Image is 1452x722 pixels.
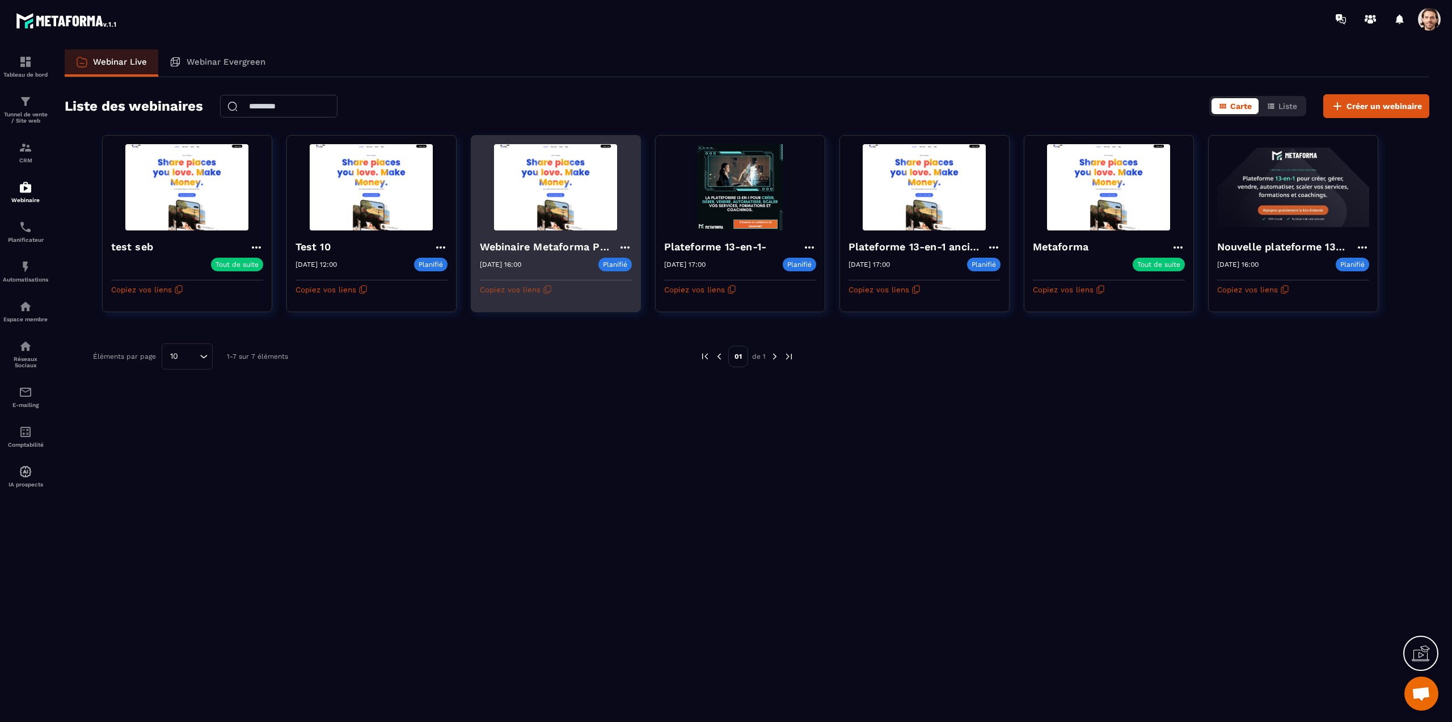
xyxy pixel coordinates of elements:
span: 10 [166,350,182,363]
a: schedulerschedulerPlanificateur [3,212,48,251]
a: formationformationCRM [3,132,48,172]
p: IA prospects [3,481,48,488]
button: Copiez vos liens [1217,280,1289,299]
div: Search for option [162,343,213,370]
a: automationsautomationsAutomatisations [3,251,48,291]
img: formation [19,141,32,154]
p: Comptabilité [3,442,48,448]
a: formationformationTunnel de vente / Site web [3,86,48,132]
p: 1-7 sur 7 éléments [227,352,288,360]
a: emailemailE-mailing [3,377,48,417]
p: Webinaire [3,197,48,203]
p: 01 [728,346,748,367]
button: Copiez vos liens [1033,280,1105,299]
p: Planificateur [3,237,48,243]
img: automations [19,465,32,478]
img: webinar-background [111,144,263,230]
p: Planifié [967,258,1001,271]
h4: Test 10 [296,239,336,255]
a: automationsautomationsWebinaire [3,172,48,212]
p: Espace membre [3,316,48,322]
p: Tout de suite [1137,261,1180,268]
img: accountant [19,425,32,439]
img: logo [16,10,118,31]
p: Planifié [598,258,632,271]
button: Copiez vos liens [111,280,183,299]
img: automations [19,180,32,194]
img: automations [19,260,32,274]
p: [DATE] 12:00 [296,261,337,268]
p: Tout de suite [216,261,259,268]
p: Webinar Live [93,57,147,67]
img: formation [19,55,32,69]
p: Planifié [414,258,448,271]
h4: Metaforma [1033,239,1095,255]
button: Carte [1212,98,1259,114]
button: Liste [1260,98,1304,114]
img: prev [700,351,710,362]
p: [DATE] 17:00 [664,261,706,268]
img: webinar-background [1033,144,1185,230]
img: webinar-background [849,144,1001,230]
img: automations [19,300,32,313]
img: webinar-background [1217,144,1369,230]
img: webinar-background [480,144,632,230]
p: Planifié [1336,258,1369,271]
h4: Webinaire Metaforma Plateforme 13-en-1 [480,239,618,255]
img: prev [714,351,724,362]
img: formation [19,95,32,108]
img: email [19,385,32,399]
a: formationformationTableau de bord [3,47,48,86]
img: webinar-background [664,144,816,230]
button: Copiez vos liens [664,280,736,299]
p: [DATE] 17:00 [849,261,890,268]
p: E-mailing [3,402,48,408]
h4: Nouvelle plateforme 13-en-1 [1217,239,1356,255]
p: Réseaux Sociaux [3,356,48,368]
p: Tunnel de vente / Site web [3,111,48,124]
p: [DATE] 16:00 [1217,261,1259,268]
button: Copiez vos liens [480,280,552,299]
button: Copiez vos liens [296,280,368,299]
h4: Plateforme 13-en-1- [664,239,773,255]
h2: Liste des webinaires [65,95,203,117]
input: Search for option [182,350,197,363]
a: accountantaccountantComptabilité [3,417,48,456]
p: Automatisations [3,276,48,283]
span: Créer un webinaire [1347,100,1422,112]
img: social-network [19,339,32,353]
a: Mở cuộc trò chuyện [1404,677,1438,711]
p: Webinar Evergreen [187,57,265,67]
button: Copiez vos liens [849,280,921,299]
p: de 1 [752,352,766,361]
p: Tableau de bord [3,72,48,78]
button: Créer un webinaire [1323,94,1429,118]
span: Liste [1278,102,1297,111]
img: webinar-background [296,144,448,230]
p: Planifié [783,258,816,271]
p: Éléments par page [93,352,156,360]
p: CRM [3,157,48,163]
a: automationsautomationsEspace membre [3,291,48,331]
img: next [784,351,794,362]
a: social-networksocial-networkRéseaux Sociaux [3,331,48,377]
a: Webinar Live [65,49,158,77]
h4: Plateforme 13-en-1 ancien [849,239,987,255]
img: next [770,351,780,362]
span: Carte [1230,102,1252,111]
p: [DATE] 16:00 [480,261,521,268]
h4: test seb [111,239,159,255]
img: scheduler [19,220,32,234]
